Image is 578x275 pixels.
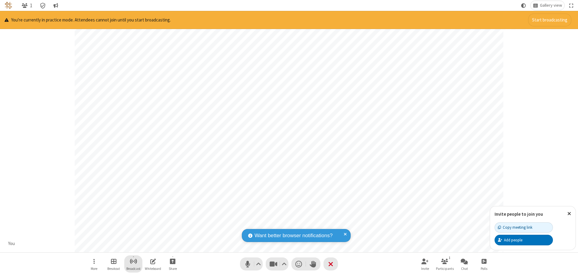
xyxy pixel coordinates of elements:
[436,255,454,273] button: Open participant list
[144,255,162,273] button: Open shared whiteboard
[323,257,338,270] button: End or leave meeting
[6,240,17,247] div: You
[306,257,320,270] button: Raise hand
[5,17,171,24] p: You're currently in practice mode. Attendees cannot join until you start broadcasting.
[531,1,564,10] button: Change layout
[421,267,429,270] span: Invite
[85,255,103,273] button: Open menu
[416,255,434,273] button: Invite participants (Alt+I)
[495,211,543,217] label: Invite people to join you
[124,255,142,273] button: Start broadcast
[455,255,473,273] button: Open chat
[37,1,49,10] div: Meeting details Encryption enabled
[481,267,487,270] span: Polls
[280,257,288,270] button: Video setting
[145,267,161,270] span: Whiteboard
[126,267,141,270] span: Broadcast
[255,232,333,240] span: Want better browser notifications?
[255,257,263,270] button: Audio settings
[447,255,452,260] div: 1
[5,2,12,9] img: QA Selenium DO NOT DELETE OR CHANGE
[91,267,97,270] span: More
[169,267,177,270] span: Share
[164,255,182,273] button: Start sharing
[105,255,123,273] button: Manage Breakout Rooms
[540,3,562,8] span: Gallery view
[51,1,60,10] button: Conversation
[436,267,454,270] span: Participants
[495,222,553,233] button: Copy meeting link
[475,255,493,273] button: Open poll
[19,1,35,10] button: Open participant list
[461,267,468,270] span: Chat
[567,1,576,10] button: Fullscreen
[30,3,32,8] span: 1
[240,257,263,270] button: Mute (Alt+A)
[495,235,553,245] button: Add people
[563,206,576,221] button: Close popover
[528,14,571,26] button: Start broadcasting
[107,267,120,270] span: Breakout
[519,1,528,10] button: Using system theme
[291,257,306,270] button: Send a reaction
[498,224,532,230] div: Copy meeting link
[266,257,288,270] button: Stop video (Alt+V)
